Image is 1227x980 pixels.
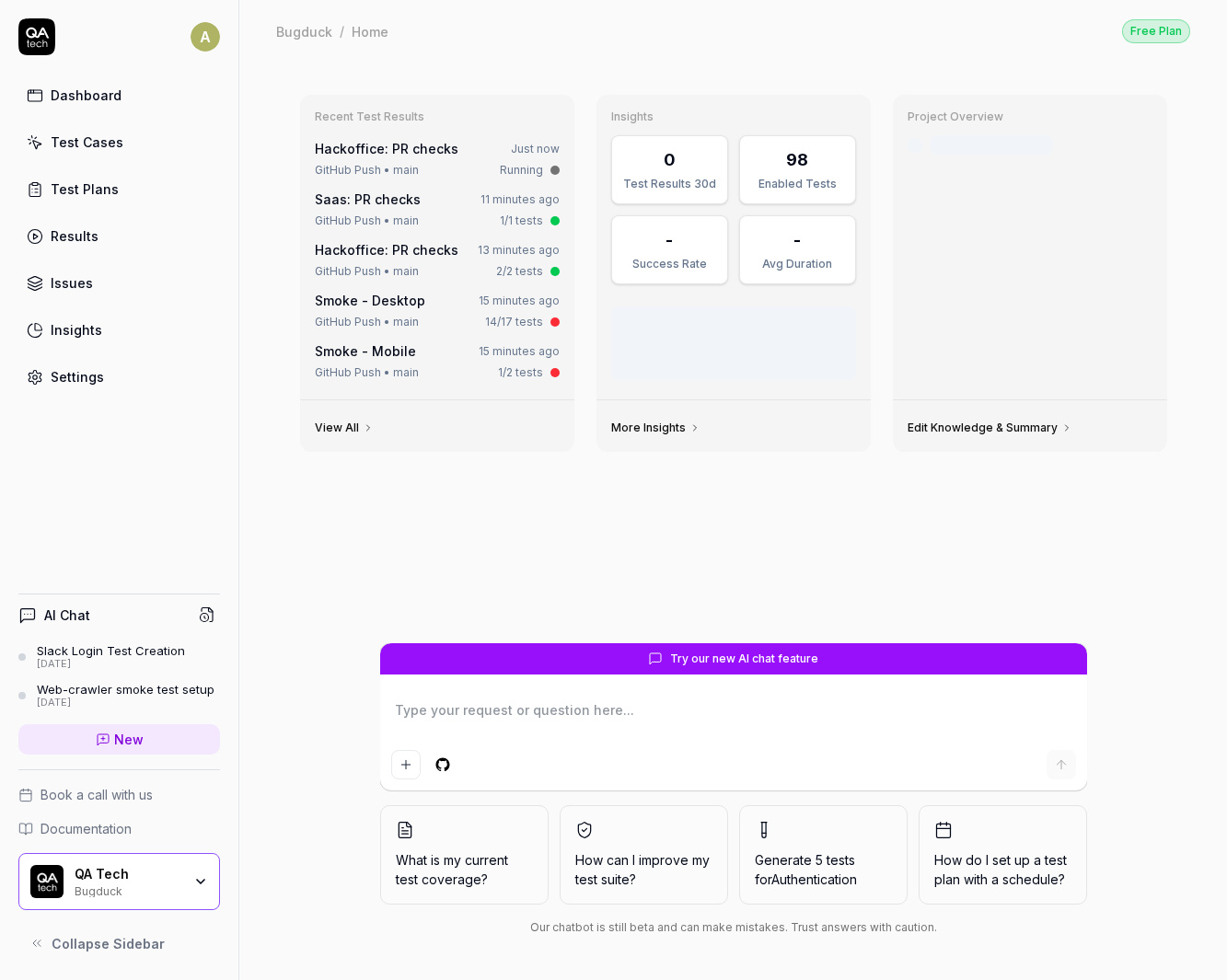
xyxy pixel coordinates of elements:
[315,242,458,258] a: Hackoffice: PR checks
[511,142,560,156] time: Just now
[315,213,419,229] div: GitHub Push • main
[51,179,119,199] div: Test Plans
[18,853,220,910] button: QA Tech LogoQA TechBugduck
[793,227,801,252] div: -
[623,256,716,272] div: Success Rate
[18,724,220,755] a: New
[311,186,563,233] a: Saas: PR checks11 minutes agoGitHub Push • main1/1 tests
[479,344,560,358] time: 15 minutes ago
[75,866,181,882] div: QA Tech
[498,364,543,381] div: 1/2 tests
[18,77,220,113] a: Dashboard
[908,421,1072,435] a: Edit Knowledge & Summary
[380,805,549,905] button: What is my current test coverage?
[480,192,560,206] time: 11 minutes ago
[380,919,1087,936] div: Our chatbot is still beta and can make mistakes. Trust answers with caution.
[908,110,1152,124] h3: Project Overview
[18,819,220,838] a: Documentation
[51,320,102,340] div: Insights
[575,850,712,889] span: How can I improve my test suite?
[751,176,844,192] div: Enabled Tests
[666,227,673,252] div: -
[315,343,416,359] a: Smoke - Mobile
[311,287,563,334] a: Smoke - Desktop15 minutes agoGitHub Push • main14/17 tests
[934,850,1071,889] span: How do I set up a test plan with a schedule?
[315,293,425,308] a: Smoke - Desktop
[18,925,220,962] button: Collapse Sidebar
[352,22,388,40] div: Home
[391,750,421,779] button: Add attachment
[51,273,93,293] div: Issues
[478,243,560,257] time: 13 minutes ago
[1122,18,1190,43] a: Free Plan
[41,819,132,838] span: Documentation
[751,256,844,272] div: Avg Duration
[786,147,808,172] div: 98
[18,171,220,207] a: Test Plans
[500,213,543,229] div: 1/1 tests
[18,312,220,348] a: Insights
[191,22,220,52] span: A
[479,294,560,307] time: 15 minutes ago
[18,785,220,804] a: Book a call with us
[315,263,419,280] div: GitHub Push • main
[18,643,220,671] a: Slack Login Test Creation[DATE]
[51,367,104,386] div: Settings
[485,314,543,330] div: 14/17 tests
[664,147,676,172] div: 0
[51,133,123,152] div: Test Cases
[41,785,153,804] span: Book a call with us
[311,135,563,182] a: Hackoffice: PR checksJust nowGitHub Push • mainRunning
[18,359,220,395] a: Settings
[30,865,64,898] img: QA Tech Logo
[500,162,543,179] div: Running
[276,22,332,40] div: Bugduck
[315,364,419,381] div: GitHub Push • main
[51,226,98,246] div: Results
[496,263,543,280] div: 2/2 tests
[919,805,1087,905] button: How do I set up a test plan with a schedule?
[18,682,220,709] a: Web-crawler smoke test setup[DATE]
[37,682,214,697] div: Web-crawler smoke test setup
[37,697,214,709] div: [DATE]
[611,110,856,124] h3: Insights
[739,805,908,905] button: Generate 5 tests forAuthentication
[18,218,220,254] a: Results
[191,18,220,55] button: A
[1122,19,1190,43] div: Free Plan
[44,605,90,625] h4: AI Chat
[670,651,818,667] span: Try our new AI chat feature
[37,643,185,658] div: Slack Login Test Creation
[18,124,220,160] a: Test Cases
[755,852,857,887] span: Generate 5 tests for Authentication
[560,805,728,905] button: How can I improve my test suite?
[611,421,700,435] a: More Insights
[114,730,144,749] span: New
[37,658,185,671] div: [DATE]
[930,135,1053,155] div: Last crawled [DATE]
[315,141,458,156] a: Hackoffice: PR checks
[315,314,419,330] div: GitHub Push • main
[315,421,374,435] a: View All
[18,265,220,301] a: Issues
[396,850,533,889] span: What is my current test coverage?
[52,934,165,953] span: Collapse Sidebar
[315,110,560,124] h3: Recent Test Results
[315,191,421,207] a: Saas: PR checks
[311,236,563,283] a: Hackoffice: PR checks13 minutes agoGitHub Push • main2/2 tests
[51,86,122,105] div: Dashboard
[311,338,563,385] a: Smoke - Mobile15 minutes agoGitHub Push • main1/2 tests
[623,176,716,192] div: Test Results 30d
[315,162,419,179] div: GitHub Push • main
[340,22,344,40] div: /
[75,882,181,897] div: Bugduck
